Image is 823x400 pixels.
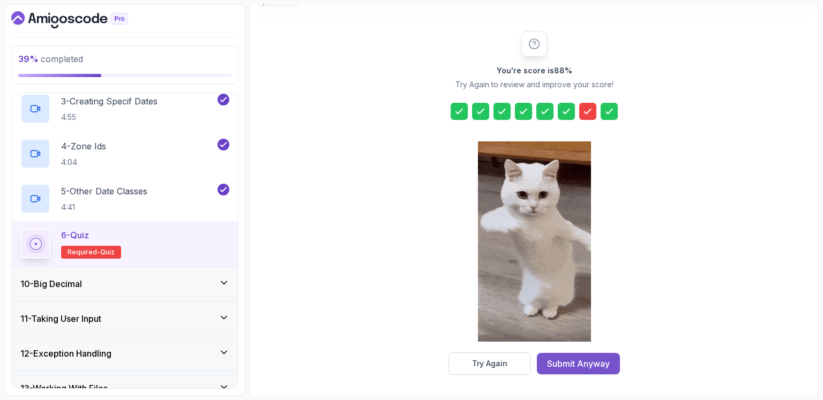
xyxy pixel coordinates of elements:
[20,277,82,290] h3: 10 - Big Decimal
[18,54,39,64] span: 39 %
[478,141,591,342] img: cool-cat
[20,312,101,325] h3: 11 - Taking User Input
[61,202,147,213] p: 4:41
[12,301,238,336] button: 11-Taking User Input
[12,267,238,301] button: 10-Big Decimal
[61,157,106,168] p: 4:04
[61,185,147,198] p: 5 - Other Date Classes
[537,353,620,374] button: Submit Anyway
[61,112,158,123] p: 4:55
[20,382,108,395] h3: 13 - Working With Files
[61,229,89,241] p: 6 - Quiz
[20,347,111,360] h3: 12 - Exception Handling
[12,336,238,371] button: 12-Exception Handling
[448,352,530,375] button: Try Again
[547,357,610,370] div: Submit Anyway
[20,184,229,214] button: 5-Other Date Classes4:41
[20,229,229,259] button: 6-QuizRequired-quiz
[18,54,83,64] span: completed
[100,248,115,256] span: quiz
[11,11,153,28] a: Dashboard
[20,139,229,169] button: 4-Zone Ids4:04
[455,79,613,90] p: Try Again to review and improve your score!
[497,65,572,76] h2: You're score is 88 %
[61,140,106,153] p: 4 - Zone Ids
[472,358,507,369] div: Try Again
[20,94,229,124] button: 3-Creating Specif Dates4:55
[61,95,158,108] p: 3 - Creating Specif Dates
[68,248,100,256] span: Required-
